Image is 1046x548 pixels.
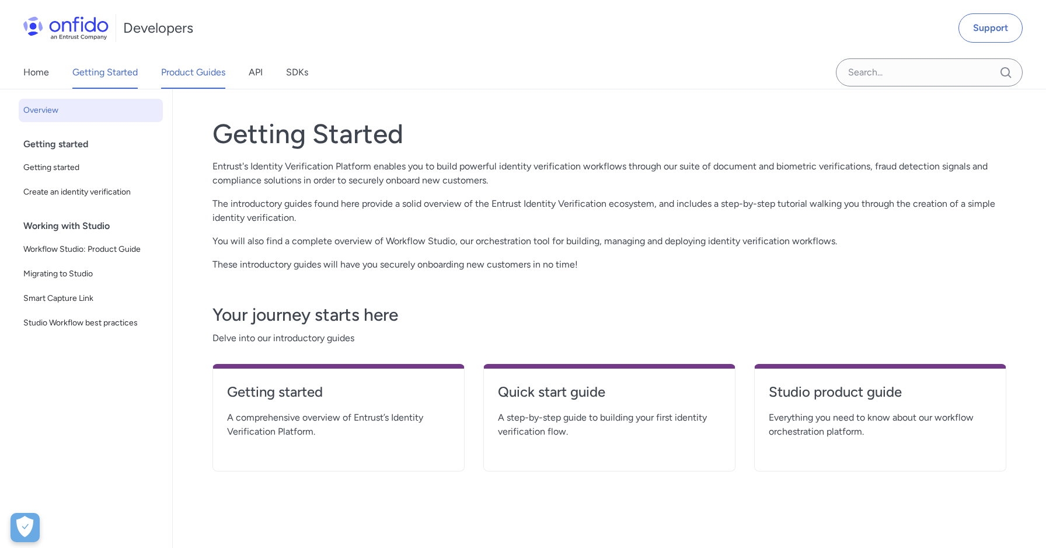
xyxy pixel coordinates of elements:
a: Home [23,56,49,89]
h4: Getting started [227,383,450,401]
a: Product Guides [161,56,225,89]
h4: Quick start guide [498,383,721,401]
a: Studio Workflow best practices [19,311,163,335]
p: The introductory guides found here provide a solid overview of the Entrust Identity Verification ... [212,197,1006,225]
span: Everything you need to know about our workflow orchestration platform. [769,411,992,439]
p: Entrust's Identity Verification Platform enables you to build powerful identity verification work... [212,159,1006,188]
a: Workflow Studio: Product Guide [19,238,163,261]
div: Working with Studio [23,214,168,238]
span: Create an identity verification [23,185,158,199]
a: Getting started [19,156,163,179]
h1: Getting Started [212,117,1006,150]
span: Workflow Studio: Product Guide [23,242,158,256]
h3: Your journey starts here [212,303,1006,327]
a: Create an identity verification [19,181,163,204]
div: Getting started [23,133,168,156]
div: Cookie Preferences [11,513,40,542]
span: A comprehensive overview of Entrust’s Identity Verification Platform. [227,411,450,439]
a: Smart Capture Link [19,287,163,310]
span: Delve into our introductory guides [212,331,1006,345]
img: Onfido Logo [23,16,109,40]
button: Open Preferences [11,513,40,542]
span: Smart Capture Link [23,292,158,306]
a: Studio product guide [769,383,992,411]
span: Studio Workflow best practices [23,316,158,330]
p: These introductory guides will have you securely onboarding new customers in no time! [212,258,1006,272]
a: Overview [19,99,163,122]
a: Quick start guide [498,383,721,411]
span: Overview [23,103,158,117]
span: A step-by-step guide to building your first identity verification flow. [498,411,721,439]
a: API [249,56,263,89]
input: Onfido search input field [836,58,1023,86]
a: Migrating to Studio [19,262,163,286]
a: Getting started [227,383,450,411]
p: You will also find a complete overview of Workflow Studio, our orchestration tool for building, m... [212,234,1006,248]
h4: Studio product guide [769,383,992,401]
span: Getting started [23,161,158,175]
a: Getting Started [72,56,138,89]
h1: Developers [123,19,193,37]
span: Migrating to Studio [23,267,158,281]
a: Support [958,13,1023,43]
a: SDKs [286,56,308,89]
